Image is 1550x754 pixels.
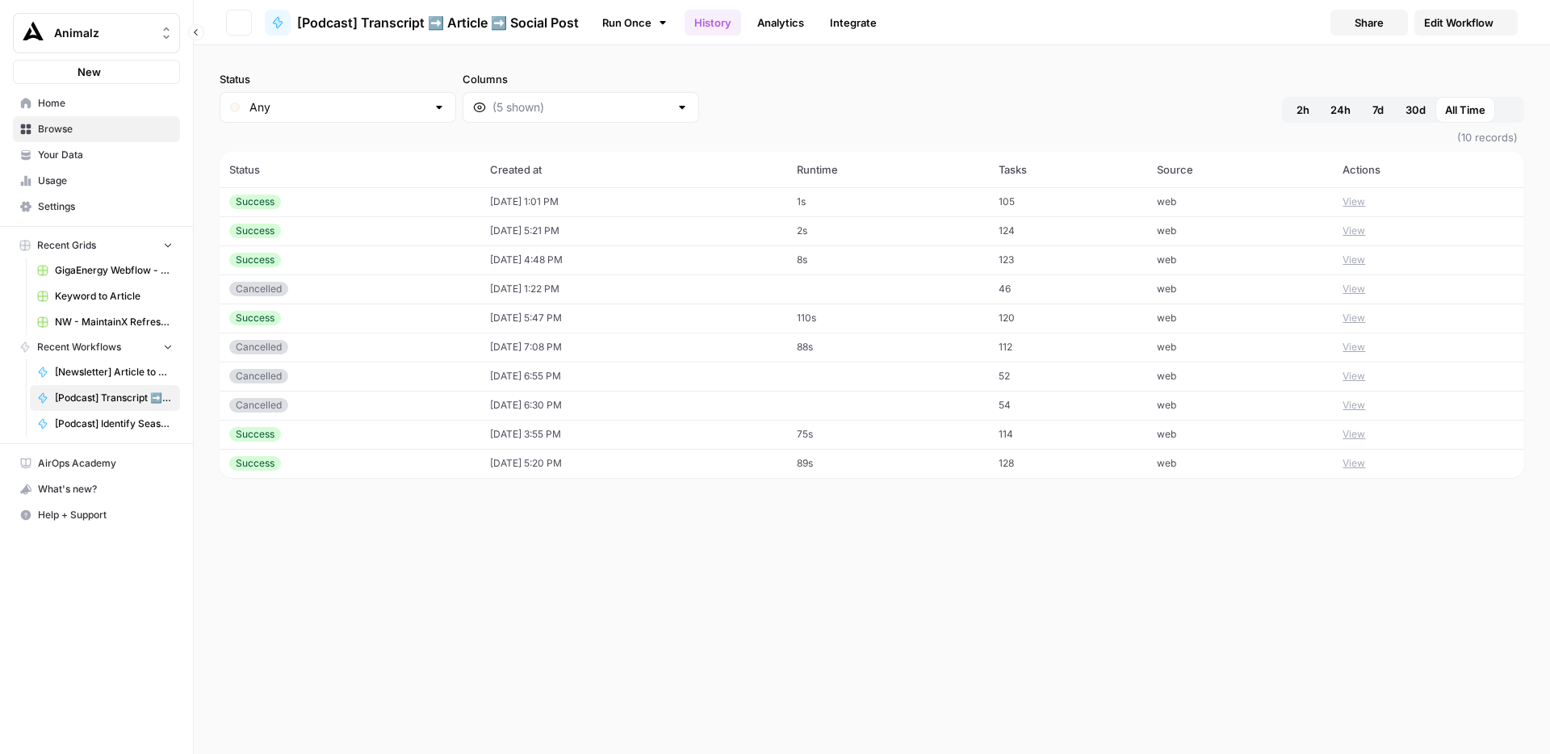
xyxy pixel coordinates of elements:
td: 124 [989,216,1148,245]
td: 120 [989,304,1148,333]
td: [DATE] 6:30 PM [480,391,787,420]
a: [Podcast] Transcript ➡️ Article ➡️ Social Post [265,10,579,36]
td: 112 [989,333,1148,362]
label: Columns [463,71,699,87]
td: 114 [989,420,1148,449]
th: Created at [480,152,787,187]
div: Cancelled [229,340,288,354]
td: 105 [989,187,1148,216]
a: History [685,10,741,36]
span: AirOps Academy [38,456,173,471]
span: NW - MaintainX Refresh Workflow [55,315,173,329]
span: Recent Workflows [37,340,121,354]
div: Success [229,456,281,471]
div: Success [229,311,281,325]
a: [Newsletter] Article to Newsletter [30,359,180,385]
span: New [77,64,101,80]
div: Cancelled [229,369,288,383]
span: Browse [38,122,173,136]
a: [Podcast] Identify Season Quotes & Topics [30,411,180,437]
td: 46 [989,274,1148,304]
div: Success [229,253,281,267]
td: 2s [787,216,989,245]
button: Workspace: Animalz [13,13,180,53]
td: [DATE] 5:20 PM [480,449,787,478]
span: Usage [38,174,173,188]
button: Recent Workflows [13,335,180,359]
a: Home [13,90,180,116]
td: 110s [787,304,989,333]
a: Usage [13,168,180,194]
span: Animalz [54,25,152,41]
span: [Podcast] Transcript ➡️ Article ➡️ Social Post [297,13,579,32]
span: Home [38,96,173,111]
input: (5 shown) [492,99,669,115]
a: Analytics [748,10,814,36]
td: [DATE] 7:08 PM [480,333,787,362]
span: [Podcast] Identify Season Quotes & Topics [55,417,173,431]
a: Your Data [13,142,180,168]
a: Run Once [592,9,678,36]
td: 128 [989,449,1148,478]
div: Cancelled [229,282,288,296]
td: [DATE] 1:01 PM [480,187,787,216]
a: GigaEnergy Webflow - Shop Inventories [30,258,180,283]
button: New [13,60,180,84]
span: GigaEnergy Webflow - Shop Inventories [55,263,173,278]
td: 52 [989,362,1148,391]
td: [DATE] 5:47 PM [480,304,787,333]
td: [DATE] 1:22 PM [480,274,787,304]
td: [DATE] 4:48 PM [480,245,787,274]
a: Integrate [820,10,886,36]
div: What's new? [14,477,179,501]
span: [Newsletter] Article to Newsletter [55,365,173,379]
button: Recent Grids [13,233,180,258]
a: NW - MaintainX Refresh Workflow [30,309,180,335]
div: Success [229,427,281,442]
td: 1s [787,187,989,216]
img: Animalz Logo [19,19,48,48]
th: Runtime [787,152,989,187]
div: Cancelled [229,398,288,413]
span: (10 records) [220,123,1524,152]
td: 54 [989,391,1148,420]
td: 123 [989,245,1148,274]
div: Success [229,224,281,238]
a: AirOps Academy [13,450,180,476]
span: Your Data [38,148,173,162]
span: [Podcast] Transcript ➡️ Article ➡️ Social Post [55,391,173,405]
td: [DATE] 3:55 PM [480,420,787,449]
div: Success [229,195,281,209]
td: [DATE] 6:55 PM [480,362,787,391]
span: Recent Grids [37,238,96,253]
input: Any [249,99,426,115]
th: Status [220,152,480,187]
a: Settings [13,194,180,220]
span: Help + Support [38,508,173,522]
a: [Podcast] Transcript ➡️ Article ➡️ Social Post [30,385,180,411]
a: Browse [13,116,180,142]
td: 8s [787,245,989,274]
td: 89s [787,449,989,478]
label: Status [220,71,456,87]
th: Tasks [989,152,1148,187]
button: Help + Support [13,502,180,528]
td: [DATE] 5:21 PM [480,216,787,245]
button: What's new? [13,476,180,502]
a: Keyword to Article [30,283,180,309]
td: 75s [787,420,989,449]
span: Settings [38,199,173,214]
span: Keyword to Article [55,289,173,304]
td: 88s [787,333,989,362]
